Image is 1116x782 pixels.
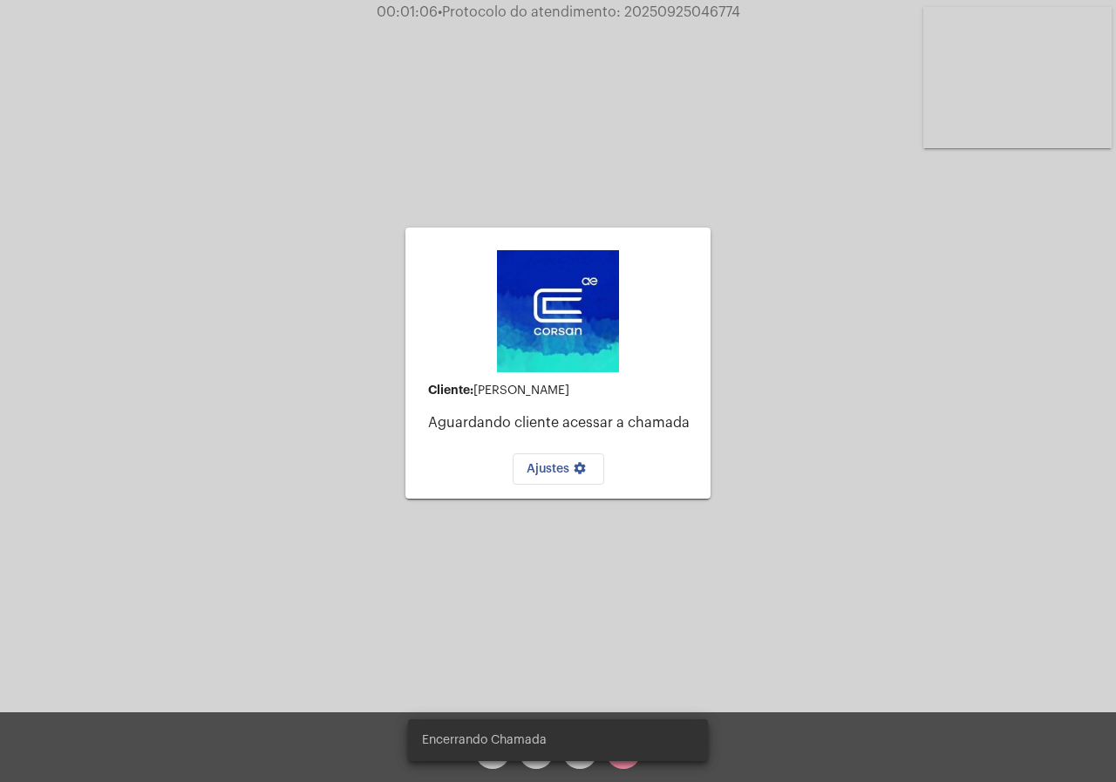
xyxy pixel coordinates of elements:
[428,384,697,398] div: [PERSON_NAME]
[527,463,590,475] span: Ajustes
[428,415,697,431] p: Aguardando cliente acessar a chamada
[497,250,619,372] img: d4669ae0-8c07-2337-4f67-34b0df7f5ae4.jpeg
[428,384,473,396] strong: Cliente:
[569,461,590,482] mat-icon: settings
[422,731,547,749] span: Encerrando Chamada
[438,5,442,19] span: •
[377,5,438,19] span: 00:01:06
[438,5,740,19] span: Protocolo do atendimento: 20250925046774
[513,453,604,485] button: Ajustes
